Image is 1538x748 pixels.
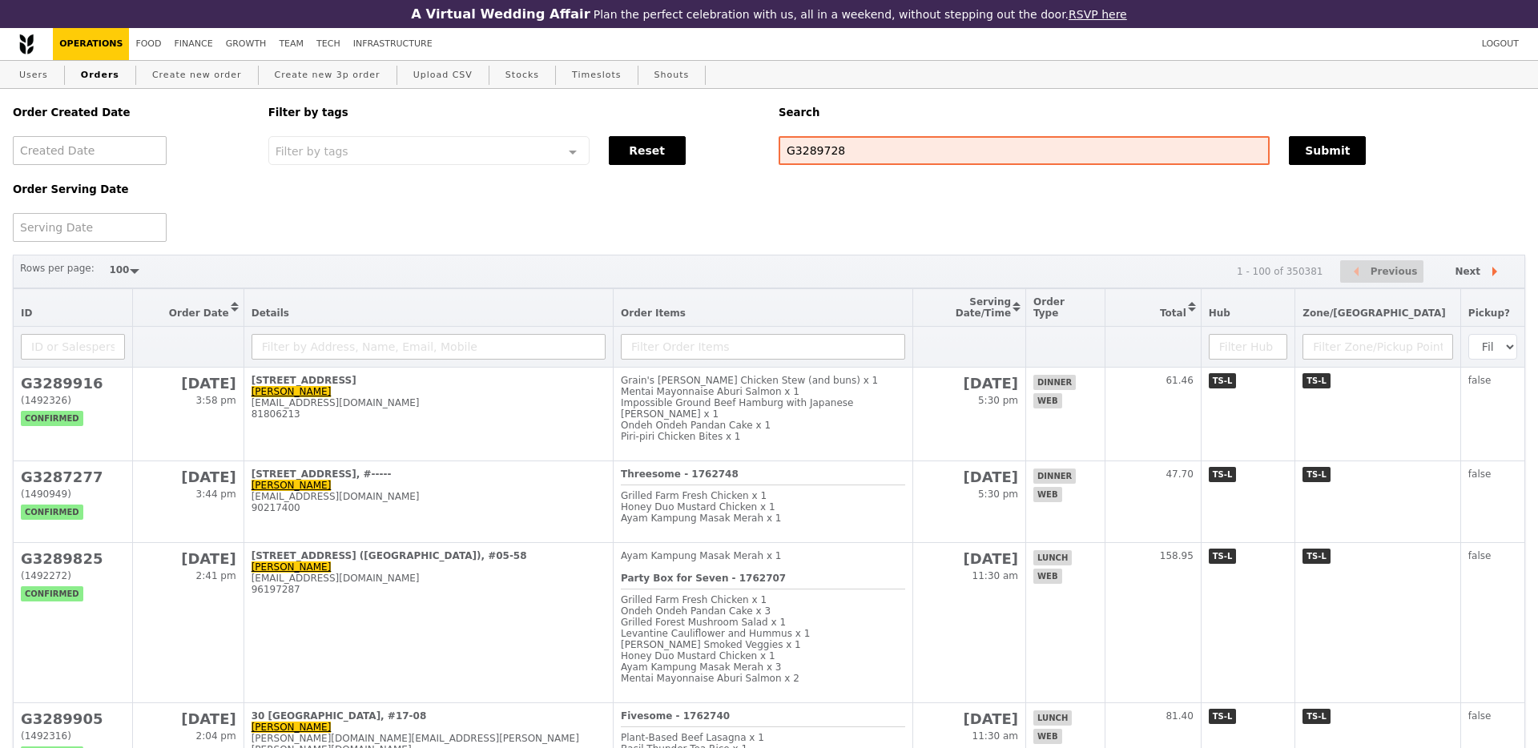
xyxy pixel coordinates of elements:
a: Users [13,61,54,90]
h2: [DATE] [920,469,1018,485]
span: 5:30 pm [978,489,1018,500]
span: false [1468,710,1492,722]
div: Grain's [PERSON_NAME] Chicken Stew (and buns) x 1 [621,375,905,386]
span: TS-L [1209,373,1237,388]
a: Orders [74,61,126,90]
span: Grilled Forest Mushroom Salad x 1 [621,617,786,628]
span: 61.46 [1166,375,1193,386]
b: Threesome - 1762748 [621,469,739,480]
span: TS-L [1302,467,1331,482]
button: Next [1441,260,1518,284]
span: Order Items [621,308,686,319]
a: Create new 3p order [268,61,387,90]
a: [PERSON_NAME] [252,480,332,491]
span: Pickup? [1468,308,1510,319]
span: TS-L [1209,549,1237,564]
span: Ayam Kampung Masak Merah x 3 [621,662,781,673]
span: confirmed [21,411,83,426]
span: Honey Duo Mustard Chicken x 1 [621,650,775,662]
a: Operations [53,28,129,60]
div: [EMAIL_ADDRESS][DOMAIN_NAME] [252,491,606,502]
span: web [1033,569,1061,584]
span: Mentai Mayonnaise Aburi Salmon x 2 [621,673,799,684]
span: false [1468,469,1492,480]
div: [STREET_ADDRESS], #----- [252,469,606,480]
span: Zone/[GEOGRAPHIC_DATA] [1302,308,1446,319]
span: TS-L [1209,467,1237,482]
div: (1492316) [21,730,125,742]
span: Next [1455,262,1480,281]
span: TS-L [1209,709,1237,724]
button: Submit [1289,136,1366,165]
span: 158.95 [1160,550,1194,561]
div: Ondeh Ondeh Pandan Cake x 1 [621,420,905,431]
span: Ondeh Ondeh Pandan Cake x 3 [621,605,771,617]
span: confirmed [21,505,83,520]
a: RSVP here [1069,8,1127,21]
h2: G3289905 [21,710,125,727]
h5: Order Serving Date [13,183,249,195]
div: Mentai Mayonnaise Aburi Salmon x 1 [621,386,905,397]
span: 81.40 [1166,710,1193,722]
span: 3:44 pm [196,489,236,500]
span: TS-L [1302,709,1331,724]
span: Previous [1371,262,1418,281]
h2: [DATE] [140,375,236,392]
span: 5:30 pm [978,395,1018,406]
button: Previous [1340,260,1423,284]
span: 11:30 am [972,570,1018,581]
input: Search any field [779,136,1270,165]
h2: [DATE] [140,710,236,727]
div: [STREET_ADDRESS] [252,375,606,386]
span: TS-L [1302,549,1331,564]
b: Fivesome - 1762740 [621,710,730,722]
a: Logout [1476,28,1525,60]
input: Filter Order Items [621,334,905,360]
img: Grain logo [19,34,34,54]
a: Create new order [146,61,248,90]
a: Infrastructure [347,28,439,60]
h2: [DATE] [140,469,236,485]
a: Food [129,28,167,60]
span: 11:30 am [972,730,1018,742]
input: Filter by Address, Name, Email, Mobile [252,334,606,360]
input: Serving Date [13,213,167,242]
div: [EMAIL_ADDRESS][DOMAIN_NAME] [252,397,606,408]
span: dinner [1033,375,1076,390]
input: Filter Hub [1209,334,1288,360]
h2: G3287277 [21,469,125,485]
h3: A Virtual Wedding Affair [411,6,590,22]
span: TS-L [1302,373,1331,388]
div: 96197287 [252,584,606,595]
div: 1 - 100 of 350381 [1237,266,1323,277]
a: [PERSON_NAME] [252,722,332,733]
h2: [DATE] [140,550,236,567]
label: Rows per page: [20,260,95,276]
div: [STREET_ADDRESS] ([GEOGRAPHIC_DATA]), #05-58 [252,550,606,561]
span: confirmed [21,586,83,601]
h2: G3289916 [21,375,125,392]
button: Reset [609,136,686,165]
a: Team [272,28,310,60]
span: Grilled Farm Fresh Chicken x 1 [621,490,767,501]
span: [PERSON_NAME] Smoked Veggies x 1 [621,639,801,650]
span: 2:04 pm [196,730,236,742]
div: (1492272) [21,570,125,581]
div: Impossible Ground Beef Hamburg with Japanese [PERSON_NAME] x 1 [621,397,905,420]
h5: Order Created Date [13,107,249,119]
input: Created Date [13,136,167,165]
span: ID [21,308,32,319]
div: 81806213 [252,408,606,420]
h5: Search [779,107,1525,119]
span: lunch [1033,550,1072,565]
a: Tech [310,28,347,60]
span: 2:41 pm [196,570,236,581]
span: Grilled Farm Fresh Chicken x 1 [621,594,767,605]
h2: G3289825 [21,550,125,567]
h2: [DATE] [920,710,1018,727]
div: Plan the perfect celebration with us, all in a weekend, without stepping out the door. [308,6,1230,22]
h5: Filter by tags [268,107,759,119]
a: Stocks [499,61,546,90]
span: web [1033,487,1061,502]
h2: [DATE] [920,550,1018,567]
